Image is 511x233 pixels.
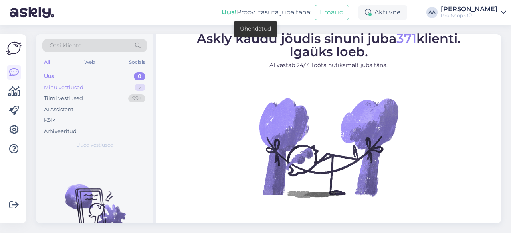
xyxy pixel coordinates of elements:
[441,12,497,19] div: Pro Shop OÜ
[222,8,237,16] b: Uus!
[315,5,349,20] button: Emailid
[396,31,416,46] span: 371
[6,41,22,56] img: Askly Logo
[50,41,81,50] span: Otsi kliente
[426,7,438,18] div: AA
[83,57,97,67] div: Web
[134,72,145,80] div: 0
[197,61,461,69] p: AI vastab 24/7. Tööta nutikamalt juba täna.
[441,6,506,19] a: [PERSON_NAME]Pro Shop OÜ
[358,5,407,20] div: Aktiivne
[135,84,145,92] div: 2
[44,127,77,135] div: Arhiveeritud
[441,6,497,12] div: [PERSON_NAME]
[44,94,83,102] div: Tiimi vestlused
[222,8,311,17] div: Proovi tasuta juba täna:
[44,84,83,92] div: Minu vestlused
[42,57,51,67] div: All
[127,57,147,67] div: Socials
[44,72,54,80] div: Uus
[197,31,461,59] span: Askly kaudu jõudis sinuni juba klienti. Igaüks loeb.
[240,25,271,33] div: Ühendatud
[44,116,55,124] div: Kõik
[257,76,400,219] img: No Chat active
[76,141,113,149] span: Uued vestlused
[44,106,73,114] div: AI Assistent
[128,94,145,102] div: 99+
